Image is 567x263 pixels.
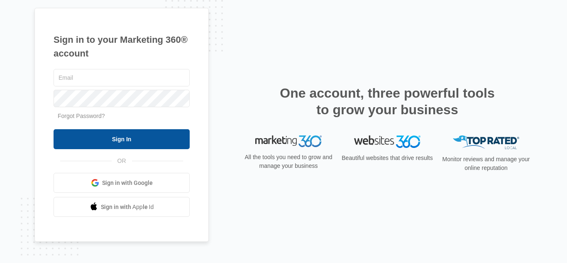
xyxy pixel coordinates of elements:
[54,33,190,60] h1: Sign in to your Marketing 360® account
[354,135,420,147] img: Websites 360
[54,69,190,86] input: Email
[102,179,153,187] span: Sign in with Google
[58,113,105,119] a: Forgot Password?
[341,154,434,162] p: Beautiful websites that drive results
[277,85,497,118] h2: One account, three powerful tools to grow your business
[255,135,322,147] img: Marketing 360
[101,203,154,211] span: Sign in with Apple Id
[54,129,190,149] input: Sign In
[54,197,190,217] a: Sign in with Apple Id
[112,157,132,165] span: OR
[242,153,335,170] p: All the tools you need to grow and manage your business
[453,135,519,149] img: Top Rated Local
[440,155,533,172] p: Monitor reviews and manage your online reputation
[54,173,190,193] a: Sign in with Google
